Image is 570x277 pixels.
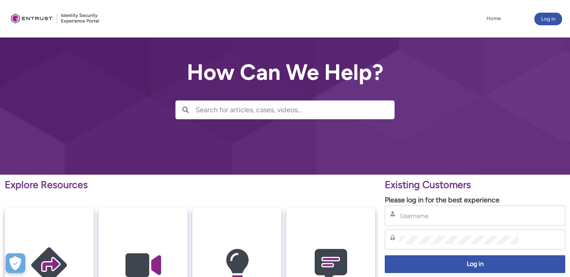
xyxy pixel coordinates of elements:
p: Existing Customers [385,177,565,192]
button: Search [176,101,196,119]
button: Log in [534,13,562,25]
button: Log in [385,255,565,273]
button: Open Preferences [6,253,25,273]
h2: How Can We Help? [175,60,395,85]
p: Explore Resources [5,177,375,192]
input: Search for articles, cases, videos... [196,101,394,119]
span: Log in [390,260,560,269]
p: Please log in for the best experience [385,195,565,205]
a: Home [484,13,503,24]
input: Username [399,212,519,220]
div: Cookie Preferences [6,253,25,273]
